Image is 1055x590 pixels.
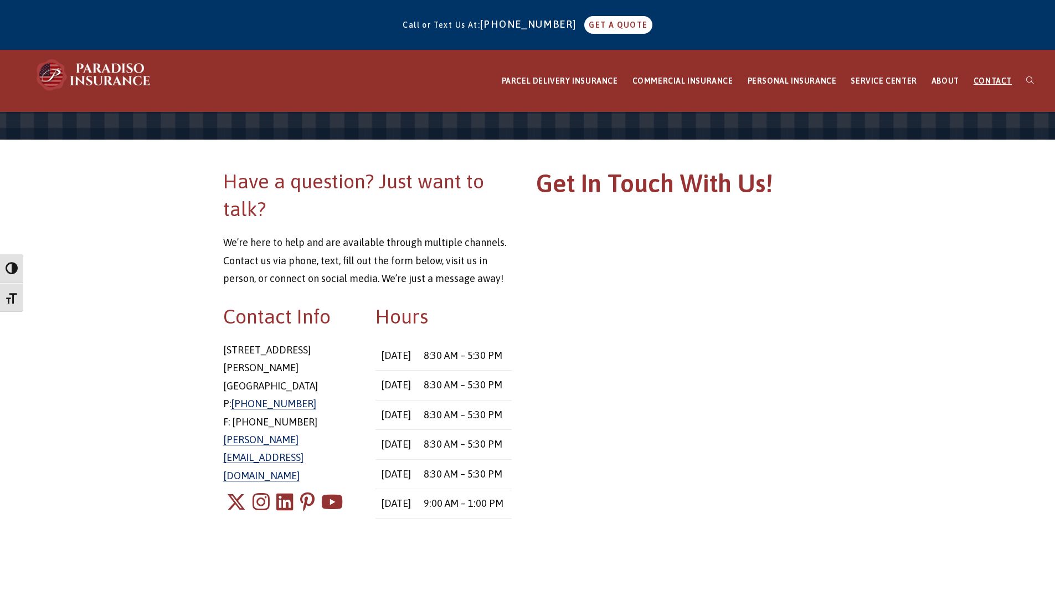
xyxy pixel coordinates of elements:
[403,20,480,29] span: Call or Text Us At:
[33,58,155,91] img: Paradiso Insurance
[375,302,512,330] h2: Hours
[300,485,315,520] a: Pinterest
[424,379,502,391] time: 8:30 AM – 5:30 PM
[851,76,917,85] span: SERVICE CENTER
[924,50,966,112] a: ABOUT
[495,50,625,112] a: PARCEL DELIVERY INSURANCE
[584,16,652,34] a: GET A QUOTE
[223,167,512,223] h2: Have a question? Just want to talk?
[321,485,343,520] a: Youtube
[375,459,418,489] td: [DATE]
[632,76,733,85] span: COMMERCIAL INSURANCE
[253,485,270,520] a: Instagram
[424,497,503,509] time: 9:00 AM – 1:00 PM
[932,76,959,85] span: ABOUT
[966,50,1019,112] a: CONTACT
[974,76,1012,85] span: CONTACT
[223,234,512,288] p: We’re here to help and are available through multiple channels. Contact us via phone, text, fill ...
[223,302,359,330] h2: Contact Info
[223,434,303,481] a: [PERSON_NAME][EMAIL_ADDRESS][DOMAIN_NAME]
[502,76,618,85] span: PARCEL DELIVERY INSURANCE
[740,50,844,112] a: PERSONAL INSURANCE
[625,50,740,112] a: COMMERCIAL INSURANCE
[424,468,502,480] time: 8:30 AM – 5:30 PM
[276,485,294,520] a: LinkedIn
[223,341,359,485] p: [STREET_ADDRESS] [PERSON_NAME][GEOGRAPHIC_DATA] P: F: [PHONE_NUMBER]
[480,18,582,30] a: [PHONE_NUMBER]
[375,341,418,371] td: [DATE]
[375,430,418,459] td: [DATE]
[375,489,418,518] td: [DATE]
[375,400,418,429] td: [DATE]
[424,409,502,420] time: 8:30 AM – 5:30 PM
[424,350,502,361] time: 8:30 AM – 5:30 PM
[424,438,502,450] time: 8:30 AM – 5:30 PM
[231,398,316,409] a: [PHONE_NUMBER]
[843,50,924,112] a: SERVICE CENTER
[748,76,837,85] span: PERSONAL INSURANCE
[227,485,246,520] a: X
[375,371,418,400] td: [DATE]
[536,167,825,206] h1: Get In Touch With Us!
